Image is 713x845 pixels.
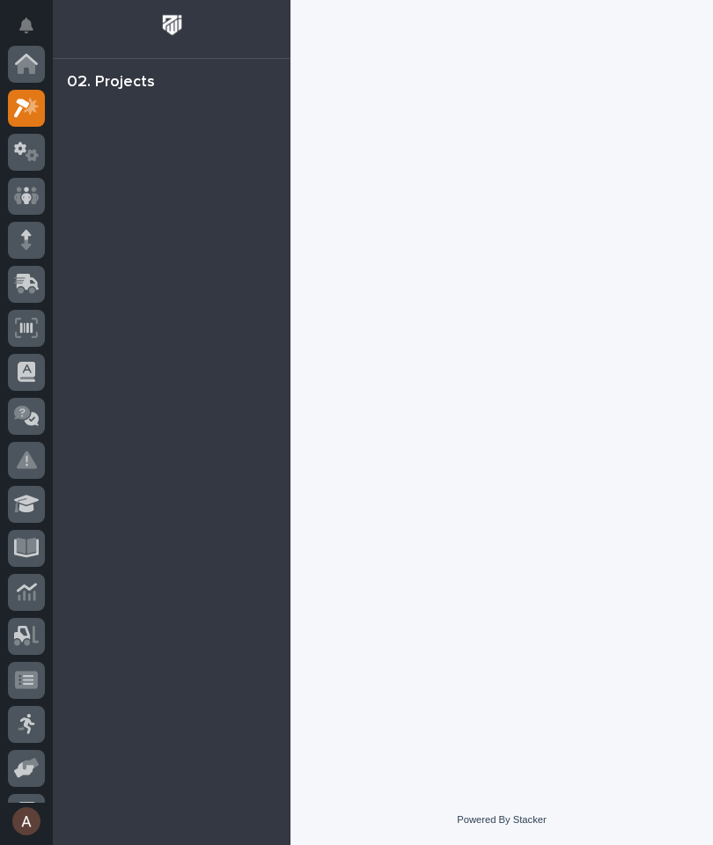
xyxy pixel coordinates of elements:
[8,803,45,840] button: users-avatar
[22,18,45,46] div: Notifications
[156,9,188,41] img: Workspace Logo
[457,814,546,825] a: Powered By Stacker
[8,7,45,44] button: Notifications
[67,73,155,92] div: 02. Projects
